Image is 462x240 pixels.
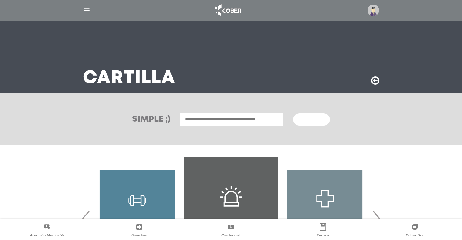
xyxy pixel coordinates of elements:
[369,223,461,239] a: Cober Doc
[293,113,330,126] button: Buscar
[277,223,369,239] a: Turnos
[317,233,329,238] span: Turnos
[221,233,240,238] span: Credencial
[83,7,91,14] img: Cober_menu-lines-white.svg
[83,70,175,86] h3: Cartilla
[185,223,277,239] a: Credencial
[370,202,382,235] span: Next
[30,233,64,238] span: Atención Médica Ya
[93,223,185,239] a: Guardias
[1,223,93,239] a: Atención Médica Ya
[212,3,244,18] img: logo_cober_home-white.png
[406,233,424,238] span: Cober Doc
[80,202,92,235] span: Previous
[132,115,170,124] h3: Simple ;)
[131,233,147,238] span: Guardias
[300,118,318,122] span: Buscar
[368,5,379,16] img: profile-placeholder.svg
